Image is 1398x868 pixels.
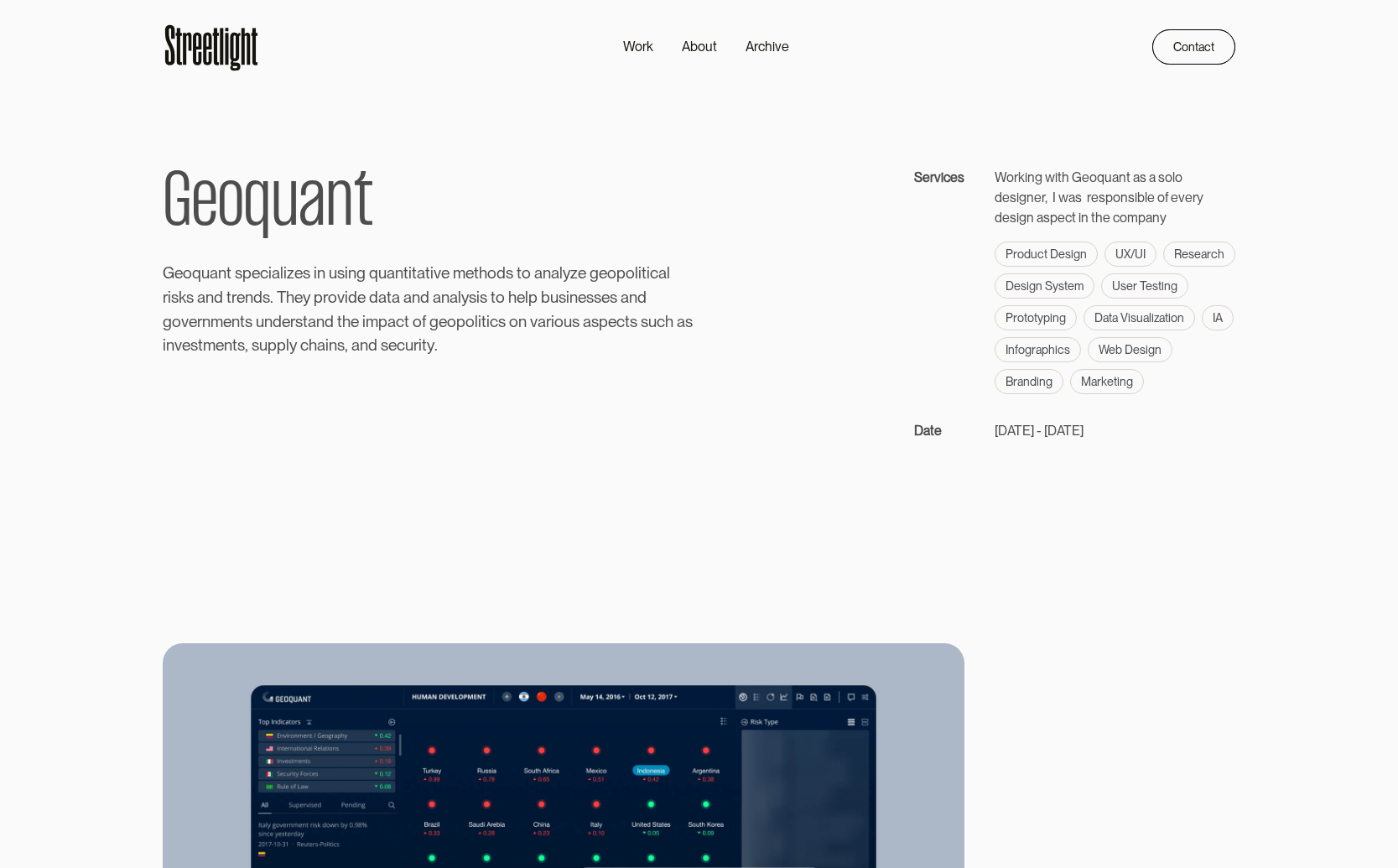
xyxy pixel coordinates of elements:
span: t [517,262,522,286]
span: m [203,334,216,358]
span: h [286,286,294,310]
span: u [648,310,657,335]
span: s [337,334,345,358]
p: Working with Geoquant as a solo designer, I was responsible of every design aspect in the company [995,168,1236,228]
span: b [541,286,550,310]
span: d [368,334,377,358]
span: c [657,310,665,335]
span: e [357,286,366,310]
span: i [345,262,348,286]
span: d [369,286,378,310]
span: i [325,334,329,358]
span: z [287,262,294,286]
span: a [392,286,400,310]
span: e [578,286,586,310]
span: t [303,310,308,335]
span: p [456,310,465,335]
span: a [534,262,543,286]
span: t [354,168,372,242]
span: s [237,334,245,358]
span: a [308,310,316,335]
span: e [441,262,450,286]
span: n [348,262,356,286]
span: t [404,310,409,335]
span: n [202,310,210,335]
span: p [378,310,387,335]
span: v [530,310,538,335]
span: d [637,286,647,310]
span: d [273,310,282,335]
span: n [316,310,325,335]
span: i [362,310,366,335]
span: n [329,334,337,358]
span: v [174,334,182,358]
span: e [601,286,610,310]
span: a [317,334,325,358]
span: n [395,262,403,286]
span: n [224,334,232,358]
span: i [163,334,166,358]
a: Work [609,33,668,61]
span: c [396,310,404,335]
span: o [217,168,243,242]
span: r [546,310,551,335]
span: n [205,286,214,310]
span: t [425,262,430,286]
span: y [461,286,469,310]
span: i [314,262,317,286]
span: y [563,262,570,286]
div: Design System [995,273,1094,299]
span: d [420,286,429,310]
span: l [286,334,289,358]
span: h [665,310,673,335]
span: t [198,334,203,358]
span: s [186,286,194,310]
span: e [216,334,224,358]
span: i [408,262,412,286]
span: s [685,310,693,335]
span: e [578,262,586,286]
span: p [242,262,252,286]
span: e [351,310,359,335]
div: Archive [746,37,789,57]
span: e [236,286,245,310]
span: i [418,334,422,358]
div: Contact [1173,37,1214,57]
span: y [289,334,297,358]
a: Contact [1152,29,1235,65]
div: Infographics [995,337,1081,362]
span: i [168,286,171,310]
span: n [317,262,325,286]
span: s [337,262,345,286]
span: n [543,262,551,286]
span: i [647,262,650,286]
span: r [413,334,418,358]
span: s [506,262,513,286]
span: u [259,334,268,358]
span: i [476,286,480,310]
strong: Date [914,423,942,439]
span: l [559,262,563,286]
span: c [616,310,625,335]
span: o [328,286,337,310]
span: G [163,168,191,242]
span: t [232,334,237,358]
span: i [345,286,348,310]
span: i [268,262,272,286]
span: . [270,286,273,310]
span: p [277,334,286,358]
span: t [625,310,630,335]
div: Marketing [1070,369,1144,394]
span: n [441,286,450,310]
span: o [509,310,518,335]
span: t [240,310,245,335]
span: n [325,168,353,242]
span: o [183,262,192,286]
span: v [181,310,189,335]
span: n [245,286,253,310]
span: t [403,262,408,286]
span: u [201,262,210,286]
span: g [590,262,599,286]
span: o [413,310,422,335]
div: About [682,37,717,57]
